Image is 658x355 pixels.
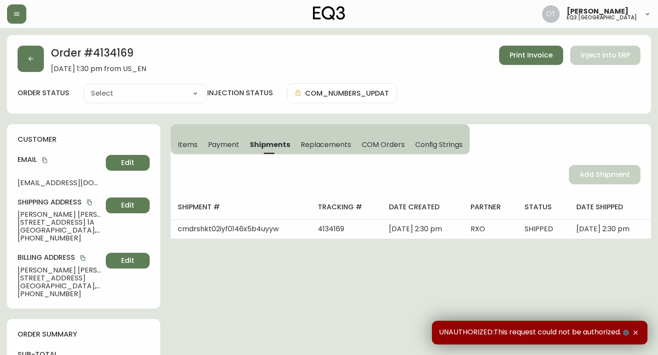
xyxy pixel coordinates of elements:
[18,179,102,187] span: [EMAIL_ADDRESS][DOMAIN_NAME]
[208,140,240,149] span: Payment
[415,140,463,149] span: Config Strings
[318,202,375,212] h4: tracking #
[85,198,94,207] button: copy
[18,282,102,290] span: [GEOGRAPHIC_DATA] , NY , 11375 , US
[18,330,150,339] h4: order summary
[40,156,49,165] button: copy
[471,202,511,212] h4: partner
[576,202,644,212] h4: date shipped
[51,65,146,73] span: [DATE] 1:30 pm from US_EN
[207,88,273,98] h4: injection status
[567,15,637,20] h5: eq3 [GEOGRAPHIC_DATA]
[178,140,198,149] span: Items
[318,224,344,234] span: 4134169
[121,158,134,168] span: Edit
[313,6,345,20] img: logo
[250,140,290,149] span: Shipments
[18,155,102,165] h4: Email
[121,256,134,265] span: Edit
[525,224,553,234] span: SHIPPED
[18,253,102,262] h4: Billing Address
[362,140,405,149] span: COM Orders
[389,224,442,234] span: [DATE] 2:30 pm
[79,254,87,262] button: copy
[18,88,69,98] label: order status
[471,224,485,234] span: RXO
[121,201,134,210] span: Edit
[51,46,146,65] h2: Order # 4134169
[106,197,150,213] button: Edit
[106,155,150,171] button: Edit
[18,219,102,226] span: [STREET_ADDRESS] 1A
[18,135,150,144] h4: customer
[499,46,563,65] button: Print Invoice
[542,5,560,23] img: 5d4d18d254ded55077432b49c4cb2919
[18,211,102,219] span: [PERSON_NAME] [PERSON_NAME]
[18,266,102,274] span: [PERSON_NAME] [PERSON_NAME]
[389,202,457,212] h4: date created
[525,202,562,212] h4: status
[576,224,629,234] span: [DATE] 2:30 pm
[301,140,351,149] span: Replacements
[18,274,102,282] span: [STREET_ADDRESS]
[18,290,102,298] span: [PHONE_NUMBER]
[18,234,102,242] span: [PHONE_NUMBER]
[18,197,102,207] h4: Shipping Address
[178,202,304,212] h4: shipment #
[567,8,629,15] span: [PERSON_NAME]
[178,224,279,234] span: cmdrshkt02iyf0146x5b4uyyw
[106,253,150,269] button: Edit
[439,328,631,337] span: UNAUTHORIZED:This request could not be authorized.
[510,50,553,60] span: Print Invoice
[18,226,102,234] span: [GEOGRAPHIC_DATA] , NY , 11375 , US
